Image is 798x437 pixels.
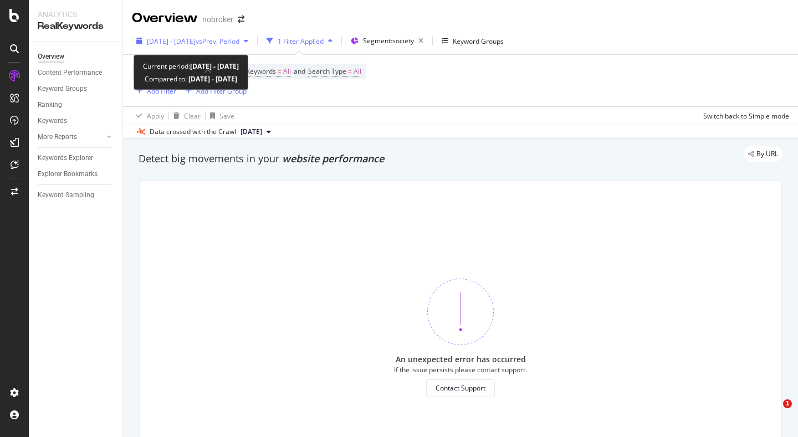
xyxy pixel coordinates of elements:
div: Overview [132,9,198,28]
span: By URL [756,151,778,157]
div: Ranking [38,99,62,111]
div: Data crossed with the Crawl [150,127,236,137]
div: Add Filter Group [196,86,247,96]
button: Apply [132,107,164,125]
span: 1 [783,399,792,408]
span: Segment: society [363,36,414,45]
div: nobroker [202,14,233,25]
div: Explorer Bookmarks [38,168,98,180]
button: [DATE] [236,125,275,138]
span: and [294,66,305,76]
button: Contact Support [426,379,495,397]
div: Keywords [38,115,67,127]
button: Add Filter Group [181,84,247,97]
button: Clear [169,107,201,125]
div: Add Filter [147,86,176,96]
span: 2025 Aug. 4th [241,127,262,137]
b: [DATE] - [DATE] [187,74,237,84]
a: Overview [38,51,115,63]
button: Switch back to Simple mode [699,107,789,125]
div: Content Performance [38,67,102,79]
span: All [354,64,361,79]
b: [DATE] - [DATE] [190,61,239,71]
a: Explorer Bookmarks [38,168,115,180]
span: = [278,66,282,76]
button: Segment:society [346,32,428,50]
span: = [348,66,352,76]
div: Keyword Sampling [38,189,94,201]
span: [DATE] - [DATE] [147,37,196,46]
a: Keywords Explorer [38,152,115,164]
a: Keyword Sampling [38,189,115,201]
div: If the issue persists please contact support. [394,365,527,374]
div: Current period: [143,60,239,73]
button: [DATE] - [DATE]vsPrev. Period [132,32,253,50]
div: legacy label [744,146,782,162]
span: Search Type [308,66,346,76]
div: Apply [147,111,164,121]
button: Save [206,107,234,125]
span: All [283,64,291,79]
div: Keyword Groups [38,83,87,95]
span: Keywords [246,66,276,76]
iframe: Intercom live chat [760,399,787,426]
img: 370bne1z.png [427,279,494,345]
div: Keywords Explorer [38,152,93,164]
span: vs Prev. Period [196,37,239,46]
a: Keywords [38,115,115,127]
div: Switch back to Simple mode [703,111,789,121]
a: Ranking [38,99,115,111]
button: Keyword Groups [437,32,508,50]
div: Save [219,111,234,121]
div: More Reports [38,131,77,143]
a: Keyword Groups [38,83,115,95]
button: Add Filter [132,84,176,97]
div: Compared to: [145,73,237,85]
a: More Reports [38,131,104,143]
div: Analytics [38,9,114,20]
div: An unexpected error has occurred [396,354,526,365]
button: 1 Filter Applied [262,32,337,50]
div: RealKeywords [38,20,114,33]
div: Overview [38,51,64,63]
div: Keyword Groups [453,37,504,46]
div: Clear [184,111,201,121]
div: arrow-right-arrow-left [238,16,244,23]
div: Contact Support [436,383,485,393]
div: 1 Filter Applied [278,37,324,46]
a: Content Performance [38,67,115,79]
